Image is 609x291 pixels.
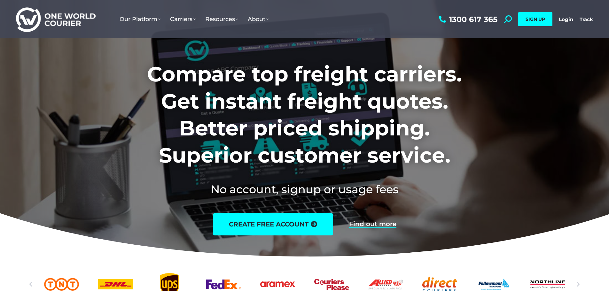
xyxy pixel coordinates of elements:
a: Our Platform [115,9,165,29]
a: SIGN UP [518,12,552,26]
a: Find out more [349,221,396,228]
a: About [243,9,273,29]
h2: No account, signup or usage fees [105,181,504,197]
span: Carriers [170,16,196,23]
a: Resources [200,9,243,29]
h1: Compare top freight carriers. Get instant freight quotes. Better priced shipping. Superior custom... [105,61,504,169]
a: Track [580,16,593,22]
span: About [248,16,269,23]
a: Carriers [165,9,200,29]
span: SIGN UP [526,16,545,22]
span: Our Platform [120,16,160,23]
img: One World Courier [16,6,96,32]
a: Login [559,16,573,22]
a: 1300 617 365 [437,15,497,23]
span: Resources [205,16,238,23]
a: create free account [213,213,333,235]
